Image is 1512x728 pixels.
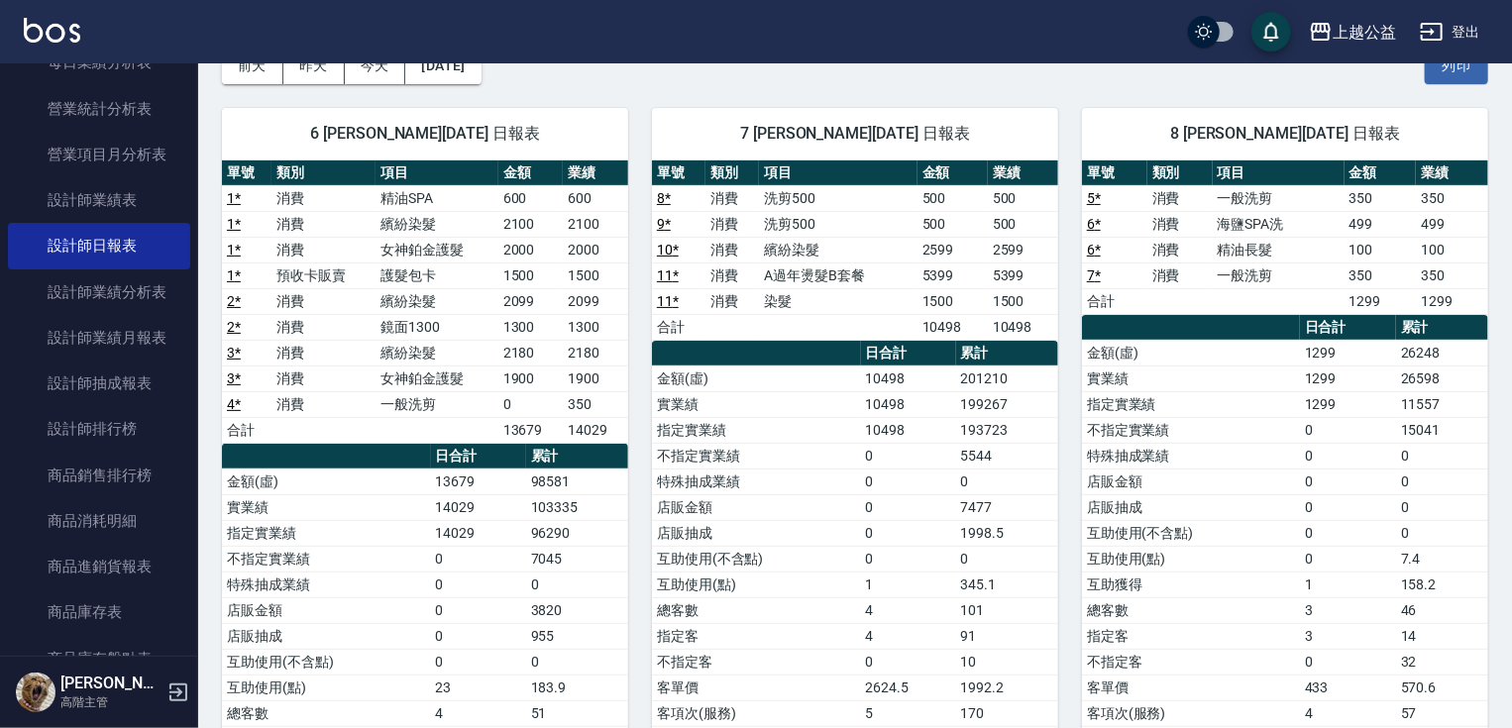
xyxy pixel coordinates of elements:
[222,623,431,649] td: 店販抽成
[8,40,190,85] a: 每日業績分析表
[652,572,861,597] td: 互助使用(點)
[918,262,988,288] td: 5399
[652,649,861,675] td: 不指定客
[431,546,526,572] td: 0
[1300,391,1396,417] td: 1299
[376,160,498,186] th: 項目
[956,494,1058,520] td: 7477
[1345,288,1417,314] td: 1299
[705,237,759,262] td: 消費
[861,341,956,366] th: 日合計
[861,546,956,572] td: 0
[563,237,628,262] td: 2000
[1300,520,1396,546] td: 0
[1300,315,1396,341] th: 日合計
[498,185,564,211] td: 600
[8,636,190,681] a: 商品庫存盤點表
[1300,597,1396,623] td: 3
[1147,237,1213,262] td: 消費
[222,675,431,700] td: 互助使用(點)
[988,262,1058,288] td: 5399
[1082,160,1147,186] th: 單號
[1333,20,1396,45] div: 上越公益
[1300,365,1396,391] td: 1299
[1213,237,1345,262] td: 精油長髮
[376,340,498,365] td: 繽紛染髮
[861,468,956,494] td: 0
[652,365,861,391] td: 金額(虛)
[861,700,956,726] td: 5
[222,546,431,572] td: 不指定實業績
[705,288,759,314] td: 消費
[1082,160,1488,315] table: a dense table
[526,623,628,649] td: 955
[376,288,498,314] td: 繽紛染髮
[222,160,271,186] th: 單號
[918,288,988,314] td: 1500
[1300,340,1396,365] td: 1299
[8,177,190,223] a: 設計師業績表
[1396,315,1488,341] th: 累計
[956,468,1058,494] td: 0
[652,700,861,726] td: 客項次(服務)
[676,124,1034,144] span: 7 [PERSON_NAME][DATE] 日報表
[956,700,1058,726] td: 170
[759,160,917,186] th: 項目
[431,597,526,623] td: 0
[431,700,526,726] td: 4
[861,675,956,700] td: 2624.5
[431,444,526,469] th: 日合計
[271,262,376,288] td: 預收卡販賣
[956,546,1058,572] td: 0
[1396,520,1488,546] td: 0
[1396,468,1488,494] td: 0
[1082,365,1300,391] td: 實業績
[24,18,80,43] img: Logo
[988,288,1058,314] td: 1500
[652,468,861,494] td: 特殊抽成業績
[1147,262,1213,288] td: 消費
[1082,494,1300,520] td: 店販抽成
[1396,365,1488,391] td: 26598
[222,520,431,546] td: 指定實業績
[1396,546,1488,572] td: 7.4
[60,674,162,693] h5: [PERSON_NAME]
[8,132,190,177] a: 營業項目月分析表
[526,468,628,494] td: 98581
[526,649,628,675] td: 0
[652,443,861,468] td: 不指定實業績
[705,262,759,288] td: 消費
[759,211,917,237] td: 洗剪500
[652,314,705,340] td: 合計
[431,572,526,597] td: 0
[222,468,431,494] td: 金額(虛)
[1301,12,1404,52] button: 上越公益
[652,520,861,546] td: 店販抽成
[1213,160,1345,186] th: 項目
[1396,494,1488,520] td: 0
[1082,597,1300,623] td: 總客數
[8,86,190,132] a: 營業統計分析表
[759,262,917,288] td: A過年燙髮B套餐
[8,361,190,406] a: 設計師抽成報表
[1213,262,1345,288] td: 一般洗剪
[956,572,1058,597] td: 345.1
[563,160,628,186] th: 業績
[759,185,917,211] td: 洗剪500
[222,649,431,675] td: 互助使用(不含點)
[1082,468,1300,494] td: 店販金額
[652,417,861,443] td: 指定實業績
[8,453,190,498] a: 商品銷售排行榜
[271,365,376,391] td: 消費
[526,597,628,623] td: 3820
[1396,391,1488,417] td: 11557
[376,365,498,391] td: 女神鉑金護髮
[8,269,190,315] a: 設計師業績分析表
[222,417,271,443] td: 合計
[988,211,1058,237] td: 500
[498,160,564,186] th: 金額
[1300,649,1396,675] td: 0
[861,623,956,649] td: 4
[8,315,190,361] a: 設計師業績月報表
[1082,649,1300,675] td: 不指定客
